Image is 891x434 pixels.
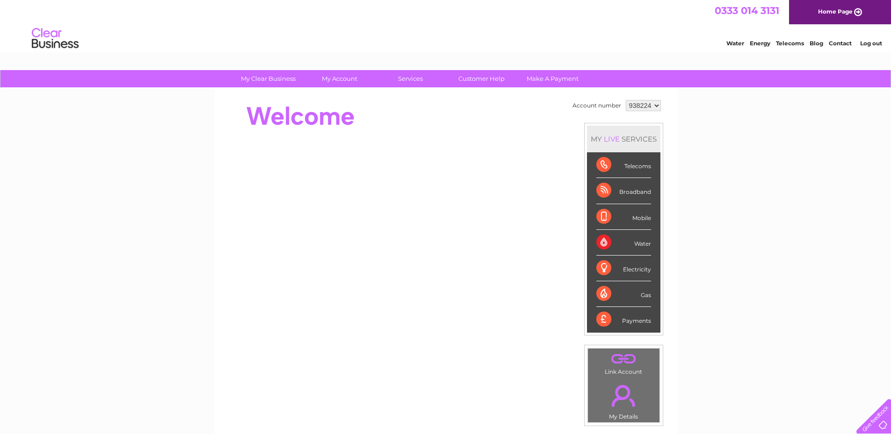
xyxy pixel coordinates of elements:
div: Payments [596,307,651,332]
a: Log out [860,40,882,47]
div: Broadband [596,178,651,204]
a: Blog [810,40,823,47]
div: Gas [596,281,651,307]
a: Water [726,40,744,47]
td: Account number [570,98,623,114]
td: My Details [587,377,660,423]
a: . [590,351,657,367]
a: Energy [750,40,770,47]
a: My Clear Business [230,70,307,87]
a: Make A Payment [514,70,591,87]
div: Mobile [596,204,651,230]
div: Clear Business is a trading name of Verastar Limited (registered in [GEOGRAPHIC_DATA] No. 3667643... [225,5,667,45]
div: Telecoms [596,152,651,178]
a: Contact [829,40,852,47]
div: MY SERVICES [587,126,660,152]
a: . [590,379,657,412]
a: Customer Help [443,70,520,87]
div: Electricity [596,256,651,281]
a: Services [372,70,449,87]
img: logo.png [31,24,79,53]
td: Link Account [587,348,660,377]
a: 0333 014 3131 [715,5,779,16]
a: Telecoms [776,40,804,47]
div: Water [596,230,651,256]
a: My Account [301,70,378,87]
div: LIVE [602,135,622,143]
